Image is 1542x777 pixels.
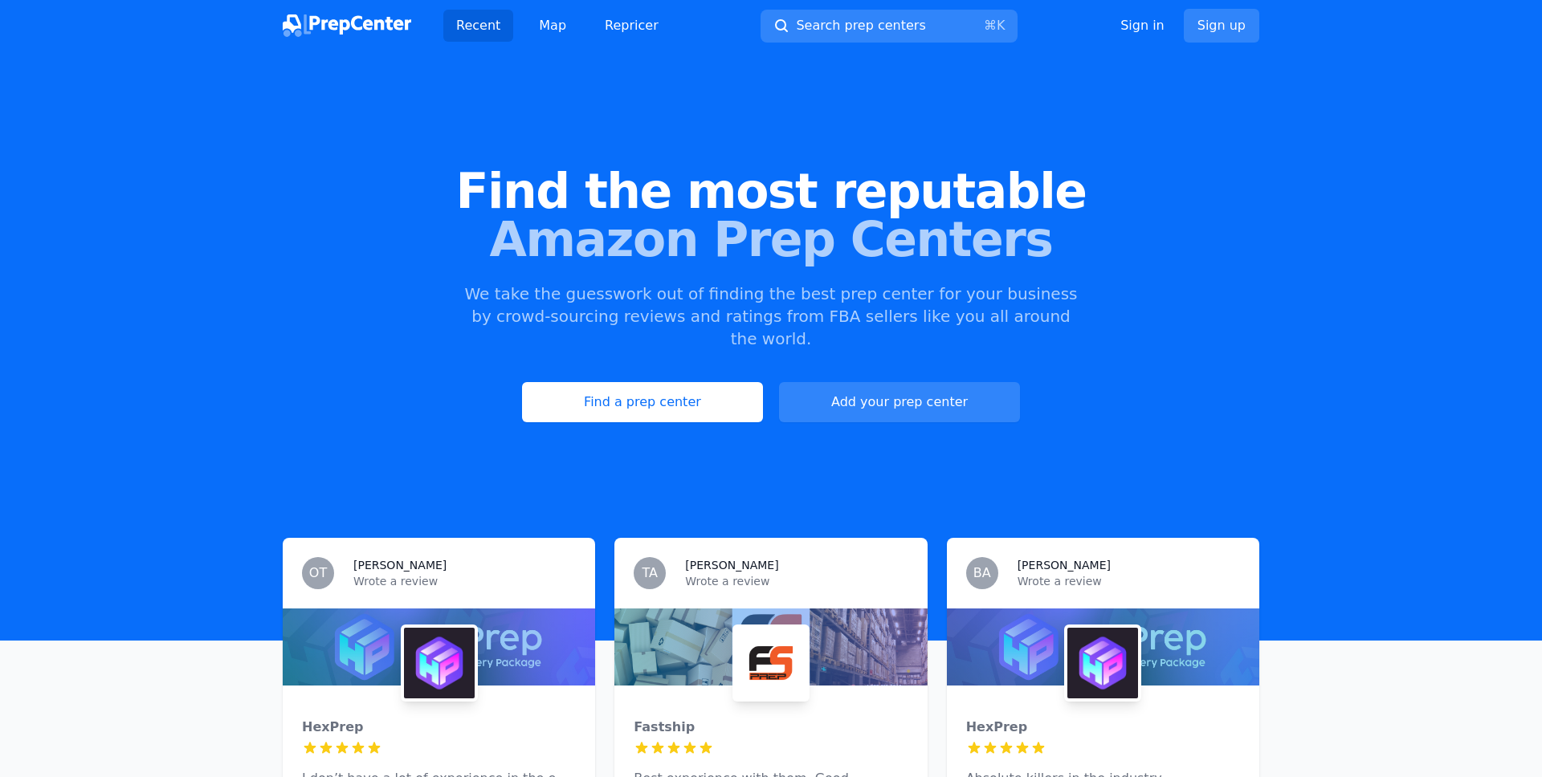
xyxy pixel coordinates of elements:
a: Repricer [592,10,671,42]
img: Fastship [736,628,806,698]
h3: [PERSON_NAME] [1018,557,1111,573]
kbd: K [997,18,1006,33]
span: Find the most reputable [26,167,1516,215]
div: HexPrep [966,718,1240,737]
a: Sign in [1120,16,1165,35]
img: HexPrep [1067,628,1138,698]
a: Map [526,10,579,42]
a: Add your prep center [779,382,1020,422]
div: Fastship [634,718,908,737]
img: PrepCenter [283,14,411,37]
div: HexPrep [302,718,576,737]
kbd: ⌘ [984,18,997,33]
button: Search prep centers⌘K [761,10,1018,43]
p: Wrote a review [1018,573,1240,589]
a: Sign up [1184,9,1259,43]
span: Search prep centers [796,16,925,35]
a: Recent [443,10,513,42]
p: Wrote a review [685,573,908,589]
span: BA [973,567,991,580]
span: Amazon Prep Centers [26,215,1516,263]
h3: [PERSON_NAME] [685,557,778,573]
p: Wrote a review [353,573,576,589]
img: HexPrep [404,628,475,698]
p: We take the guesswork out of finding the best prep center for your business by crowd-sourcing rev... [463,283,1079,350]
a: Find a prep center [522,382,763,422]
span: TA [642,567,658,580]
h3: [PERSON_NAME] [353,557,447,573]
span: OT [309,567,327,580]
